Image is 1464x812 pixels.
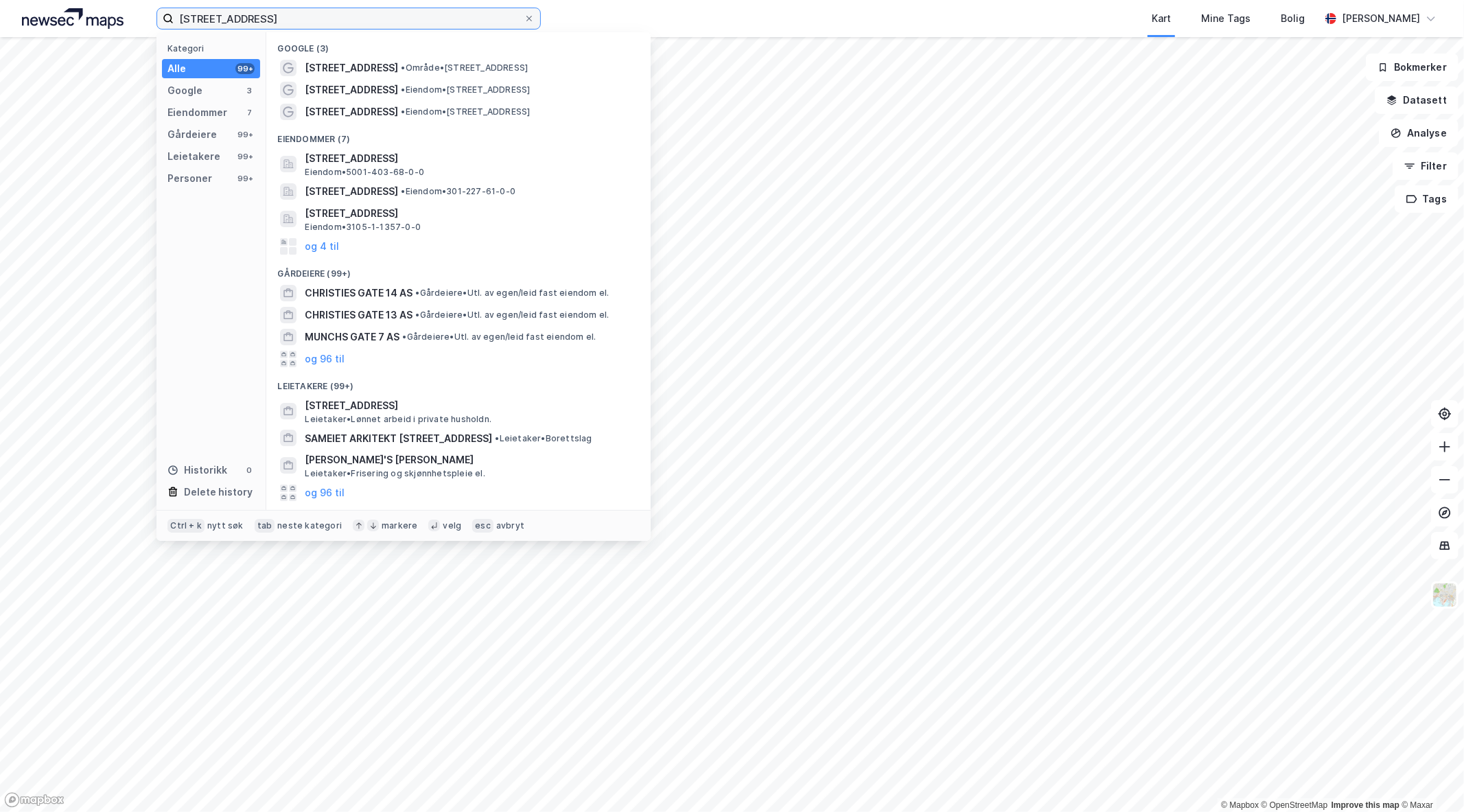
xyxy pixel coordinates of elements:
[401,62,528,73] span: Område • [STREET_ADDRESS]
[277,520,342,531] div: neste kategori
[1393,152,1459,180] button: Filter
[305,222,421,233] span: Eiendom • 3105-1-1357-0-0
[496,520,524,531] div: avbryt
[415,310,609,321] span: Gårdeiere • Utl. av egen/leid fast eiendom el.
[266,32,651,57] div: Google (3)
[167,462,227,478] div: Historikk
[22,8,124,29] img: logo.a4113a55bc3d86da70a041830d287a7e.svg
[1152,10,1171,27] div: Kart
[235,63,255,74] div: 99+
[305,430,492,447] span: SAMEIET ARKITEKT [STREET_ADDRESS]
[1262,800,1328,810] a: OpenStreetMap
[305,167,424,178] span: Eiendom • 5001-403-68-0-0
[305,452,634,468] span: [PERSON_NAME]'S [PERSON_NAME]
[472,519,493,533] div: esc
[266,504,651,529] div: Personer (99+)
[402,332,596,343] span: Gårdeiere • Utl. av egen/leid fast eiendom el.
[266,257,651,282] div: Gårdeiere (99+)
[401,62,405,73] span: •
[1201,10,1251,27] div: Mine Tags
[207,520,244,531] div: nytt søk
[167,170,212,187] div: Personer
[1379,119,1459,147] button: Analyse
[401,84,530,95] span: Eiendom • [STREET_ADDRESS]
[1281,10,1305,27] div: Bolig
[1395,746,1464,812] div: Kontrollprogram for chat
[167,148,220,165] div: Leietakere
[167,519,205,533] div: Ctrl + k
[305,307,413,323] span: CHRISTIES GATE 13 AS
[167,104,227,121] div: Eiendommer
[401,186,515,197] span: Eiendom • 301-227-61-0-0
[305,351,345,367] button: og 96 til
[401,84,405,95] span: •
[255,519,275,533] div: tab
[1366,54,1459,81] button: Bokmerker
[305,238,339,255] button: og 4 til
[167,126,217,143] div: Gårdeiere
[1342,10,1420,27] div: [PERSON_NAME]
[235,129,255,140] div: 99+
[305,60,398,76] span: [STREET_ADDRESS]
[401,186,405,196] span: •
[495,433,499,443] span: •
[167,43,260,54] div: Kategori
[244,85,255,96] div: 3
[401,106,405,117] span: •
[305,150,634,167] span: [STREET_ADDRESS]
[4,792,65,808] a: Mapbox homepage
[167,82,202,99] div: Google
[382,520,417,531] div: markere
[305,485,345,501] button: og 96 til
[415,310,419,320] span: •
[305,397,634,414] span: [STREET_ADDRESS]
[167,60,186,77] div: Alle
[443,520,461,531] div: velg
[1221,800,1259,810] a: Mapbox
[184,484,253,500] div: Delete history
[244,107,255,118] div: 7
[1432,582,1458,608] img: Z
[305,104,398,120] span: [STREET_ADDRESS]
[1395,746,1464,812] iframe: Chat Widget
[495,433,592,444] span: Leietaker • Borettslag
[305,205,634,222] span: [STREET_ADDRESS]
[305,329,399,345] span: MUNCHS GATE 7 AS
[305,468,485,479] span: Leietaker • Frisering og skjønnhetspleie el.
[402,332,406,342] span: •
[266,123,651,148] div: Eiendommer (7)
[305,183,398,200] span: [STREET_ADDRESS]
[235,151,255,162] div: 99+
[305,414,491,425] span: Leietaker • Lønnet arbeid i private husholdn.
[305,82,398,98] span: [STREET_ADDRESS]
[266,370,651,395] div: Leietakere (99+)
[1395,185,1459,213] button: Tags
[174,8,524,29] input: Søk på adresse, matrikkel, gårdeiere, leietakere eller personer
[305,285,413,301] span: CHRISTIES GATE 14 AS
[244,465,255,476] div: 0
[415,288,419,298] span: •
[401,106,530,117] span: Eiendom • [STREET_ADDRESS]
[415,288,609,299] span: Gårdeiere • Utl. av egen/leid fast eiendom el.
[1332,800,1399,810] a: Improve this map
[235,173,255,184] div: 99+
[1375,86,1459,114] button: Datasett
